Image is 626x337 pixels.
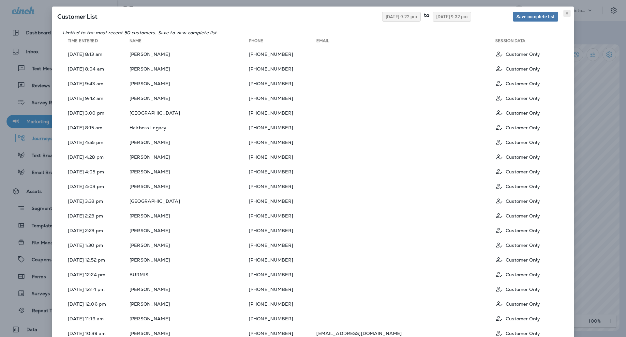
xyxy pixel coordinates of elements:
p: Customer Only [506,272,540,277]
td: [PHONE_NUMBER] [249,238,317,252]
div: Customer Only [495,226,558,234]
td: [PERSON_NAME] [129,77,249,90]
td: [PHONE_NUMBER] [249,91,317,105]
div: Customer Only [495,123,558,132]
div: Customer Only [495,94,558,102]
p: Customer Only [506,81,540,86]
td: BURMIS [129,268,249,281]
td: [DATE] 8:13 am [63,47,129,61]
p: Customer Only [506,213,540,218]
td: [DATE] 3:00 pm [63,106,129,120]
button: [DATE] 9:32 pm [433,12,471,22]
td: [DATE] 2:23 pm [63,224,129,237]
div: Customer Only [495,270,558,279]
td: [DATE] 4:28 pm [63,150,129,164]
button: Save complete list [513,12,558,22]
span: Save complete list [516,14,555,19]
td: [DATE] 3:33 pm [63,194,129,208]
td: [PHONE_NUMBER] [249,194,317,208]
p: Customer Only [506,331,540,336]
p: Customer Only [506,125,540,130]
td: [PERSON_NAME] [129,238,249,252]
td: [DATE] 8:15 am [63,121,129,134]
td: [PHONE_NUMBER] [249,224,317,237]
div: Customer Only [495,182,558,190]
th: Session Data [495,38,563,46]
td: [PERSON_NAME] [129,297,249,311]
td: [PERSON_NAME] [129,47,249,61]
div: Customer Only [495,300,558,308]
div: Customer Only [495,168,558,176]
td: [DATE] 12:14 pm [63,282,129,296]
td: [PERSON_NAME] [129,209,249,222]
td: [PHONE_NUMBER] [249,268,317,281]
div: Customer Only [495,153,558,161]
div: Customer Only [495,197,558,205]
td: [DATE] 9:42 am [63,91,129,105]
td: Hairboss Legacy [129,121,249,134]
td: [PERSON_NAME] [129,91,249,105]
td: [DATE] 9:43 am [63,77,129,90]
td: [GEOGRAPHIC_DATA] [129,194,249,208]
td: [GEOGRAPHIC_DATA] [129,106,249,120]
div: to [421,12,433,22]
th: Time Entered [63,38,129,46]
div: Customer Only [495,212,558,220]
td: [PERSON_NAME] [129,312,249,325]
div: Customer Only [495,79,558,88]
p: Customer Only [506,184,540,189]
td: [PHONE_NUMBER] [249,253,317,266]
div: Customer Only [495,314,558,323]
td: [DATE] 11:19 am [63,312,129,325]
td: [DATE] 2:23 pm [63,209,129,222]
td: [PERSON_NAME] [129,62,249,75]
span: SQL [57,13,97,20]
p: Customer Only [506,301,540,307]
div: Customer Only [495,241,558,249]
td: [PERSON_NAME] [129,253,249,266]
th: Phone [249,38,317,46]
td: [PHONE_NUMBER] [249,150,317,164]
td: [DATE] 8:04 am [63,62,129,75]
td: [PERSON_NAME] [129,282,249,296]
td: [PHONE_NUMBER] [249,136,317,149]
td: [DATE] 4:05 pm [63,165,129,178]
div: Customer Only [495,138,558,146]
td: [PHONE_NUMBER] [249,77,317,90]
td: [PHONE_NUMBER] [249,312,317,325]
p: Customer Only [506,169,540,174]
p: Customer Only [506,257,540,263]
th: Name [129,38,249,46]
td: [DATE] 4:55 pm [63,136,129,149]
td: [PHONE_NUMBER] [249,209,317,222]
td: [DATE] 4:03 pm [63,180,129,193]
th: Email [316,38,495,46]
td: [DATE] 12:52 pm [63,253,129,266]
td: [PHONE_NUMBER] [249,47,317,61]
p: Customer Only [506,96,540,101]
td: [PHONE_NUMBER] [249,106,317,120]
p: Customer Only [506,228,540,233]
td: [PHONE_NUMBER] [249,297,317,311]
span: [DATE] 9:32 pm [436,14,468,19]
td: [PHONE_NUMBER] [249,282,317,296]
td: [PERSON_NAME] [129,136,249,149]
p: Customer Only [506,66,540,72]
div: Customer Only [495,256,558,264]
div: Customer Only [495,65,558,73]
p: Customer Only [506,140,540,145]
td: [PHONE_NUMBER] [249,180,317,193]
p: Customer Only [506,154,540,160]
td: [PERSON_NAME] [129,180,249,193]
button: [DATE] 9:22 pm [382,12,421,22]
td: [PERSON_NAME] [129,165,249,178]
td: [DATE] 12:24 pm [63,268,129,281]
p: Customer Only [506,199,540,204]
td: [PERSON_NAME] [129,150,249,164]
p: Customer Only [506,287,540,292]
div: Customer Only [495,109,558,117]
td: [PHONE_NUMBER] [249,121,317,134]
p: Customer Only [506,110,540,116]
td: [DATE] 1:30 pm [63,238,129,252]
td: [PERSON_NAME] [129,224,249,237]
